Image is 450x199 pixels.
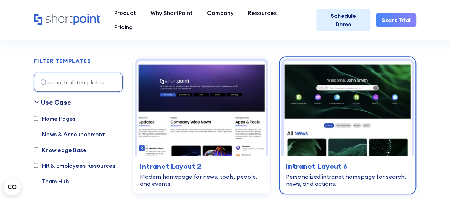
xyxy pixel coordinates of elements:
[133,56,270,195] a: Intranet Layout 2 – SharePoint Homepage Design: Modern homepage for news, tools, people, and even...
[414,165,450,199] div: Widget de chat
[107,20,140,34] a: Pricing
[376,13,416,27] a: Start Trial
[34,161,115,170] label: HR & Employees Resources
[114,9,136,17] div: Product
[34,163,38,168] input: HR & Employees Resources
[207,9,234,17] div: Company
[316,9,370,31] a: Schedule Demo
[140,161,263,172] h3: Intranet Layout 2
[34,73,123,92] input: search all templates
[41,98,71,107] div: Use Case
[34,132,38,136] input: News & Announcement
[414,165,450,199] iframe: Chat Widget
[34,179,38,183] input: Team Hub
[150,9,193,17] div: Why ShortPoint
[34,177,69,185] label: Team Hub
[286,161,409,172] h3: Intranet Layout 6
[137,61,266,156] img: Intranet Layout 2 – SharePoint Homepage Design: Modern homepage for news, tools, people, and events.
[34,146,86,154] label: Knowledge Base
[34,147,38,152] input: Knowledge Base
[241,6,284,20] a: Resources
[200,6,241,20] a: Company
[34,116,38,121] input: Home Pages
[279,56,417,195] a: Intranet Layout 6 – SharePoint Homepage Design: Personalized intranet homepage for search, news, ...
[248,9,277,17] div: Resources
[284,61,412,156] img: Intranet Layout 6 – SharePoint Homepage Design: Personalized intranet homepage for search, news, ...
[4,178,21,195] button: Open CMP widget
[34,130,105,138] label: News & Announcement
[34,14,100,26] a: Home
[34,58,91,64] div: FILTER TEMPLATES
[140,173,263,187] div: Modern homepage for news, tools, people, and events.
[114,23,133,31] div: Pricing
[143,6,200,20] a: Why ShortPoint
[34,114,75,123] label: Home Pages
[286,173,409,187] div: Personalized intranet homepage for search, news, and actions.
[107,6,143,20] a: Product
